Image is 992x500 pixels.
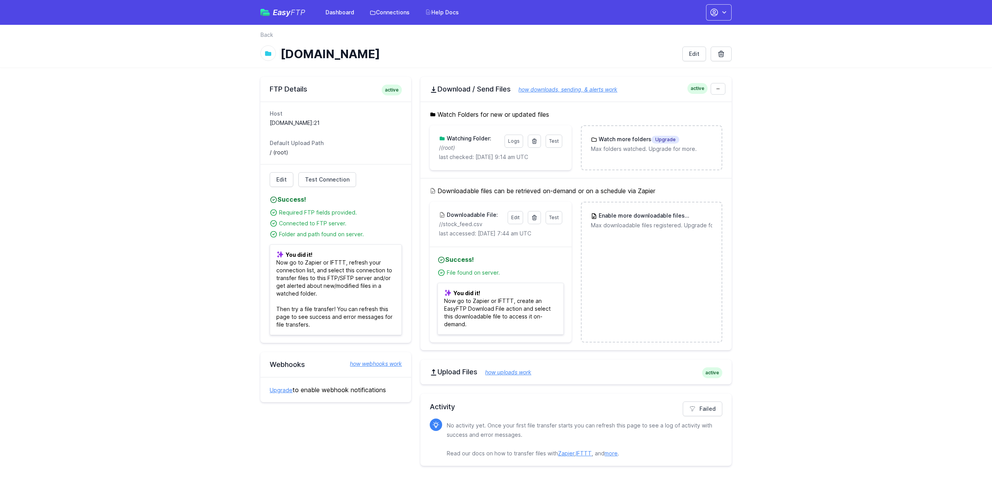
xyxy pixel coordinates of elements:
[279,230,402,238] div: Folder and path found on server.
[439,153,562,161] p: last checked: [DATE] 9:14 am UTC
[439,220,503,228] p: //stock_feed.csv
[437,255,563,264] h4: Success!
[321,5,359,19] a: Dashboard
[430,367,722,377] h2: Upload Files
[279,220,402,227] div: Connected to FTP server.
[604,450,618,457] a: more
[270,244,402,335] p: Now go to Zapier or IFTTT, refresh your connection list, and select this connection to transfer f...
[270,195,402,204] h4: Success!
[651,136,679,144] span: Upgrade
[437,283,563,335] p: Now go to Zapier or IFTTT, create an EasyFTP Download File action and select this downloadable fi...
[430,186,722,196] h5: Downloadable files can be retrieved on-demand or on a schedule via Zapier
[382,85,402,95] span: active
[445,135,491,142] h3: Watching Folder:
[597,135,679,144] h3: Watch more folders
[420,5,463,19] a: Help Docs
[447,269,563,277] div: File found on server.
[477,369,531,375] a: how uploads work
[687,83,708,94] span: active
[439,144,499,152] p: /
[342,360,402,368] a: how webhooks work
[260,9,270,16] img: easyftp_logo.png
[453,290,480,296] b: You did it!
[260,31,732,43] nav: Breadcrumb
[702,367,722,378] span: active
[582,202,722,239] a: Enable more downloadable filesUpgrade Max downloadable files registered. Upgrade for more.
[549,215,559,220] span: Test
[685,212,713,220] span: Upgrade
[365,5,414,19] a: Connections
[441,144,455,151] i: (root)
[447,421,716,458] p: No activity yet. Once your first file transfer starts you can refresh this page to see a log of a...
[260,31,273,39] a: Back
[298,172,356,187] a: Test Connection
[508,211,523,224] a: Edit
[270,149,402,156] dd: / (root)
[291,8,305,17] span: FTP
[558,450,574,457] a: Zapier
[511,86,617,93] a: how downloads, sending, & alerts work
[683,401,722,416] a: Failed
[260,377,411,402] div: to enable webhook notifications
[270,360,402,369] h2: Webhooks
[546,211,562,224] a: Test
[505,135,523,148] a: Logs
[591,145,712,153] p: Max folders watched. Upgrade for more.
[270,139,402,147] dt: Default Upload Path
[270,387,293,393] a: Upgrade
[682,47,706,61] a: Edit
[430,85,722,94] h2: Download / Send Files
[597,212,712,220] h3: Enable more downloadable files
[546,135,562,148] a: Test
[582,126,722,162] a: Watch more foldersUpgrade Max folders watched. Upgrade for more.
[591,221,712,229] p: Max downloadable files registered. Upgrade for more.
[549,138,559,144] span: Test
[270,119,402,127] dd: [DOMAIN_NAME]:21
[953,461,983,491] iframe: Drift Widget Chat Controller
[270,172,293,187] a: Edit
[281,47,676,61] h1: [DOMAIN_NAME]
[273,9,305,16] span: Easy
[270,110,402,118] dt: Host
[439,230,562,237] p: last accessed: [DATE] 7:44 am UTC
[270,85,402,94] h2: FTP Details
[286,251,312,258] b: You did it!
[260,9,305,16] a: EasyFTP
[430,110,722,119] h5: Watch Folders for new or updated files
[305,176,350,183] span: Test Connection
[430,401,722,412] h2: Activity
[279,209,402,216] div: Required FTP fields provided.
[445,211,498,219] h3: Downloadable File:
[576,450,592,457] a: IFTTT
